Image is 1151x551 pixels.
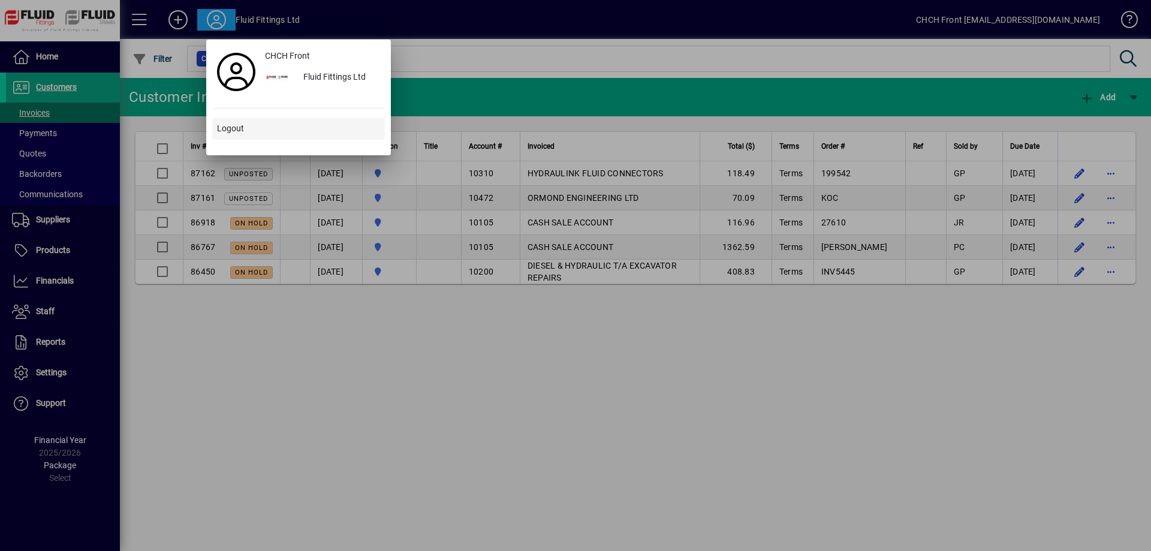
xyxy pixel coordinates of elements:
span: Logout [217,122,244,135]
button: Logout [212,118,385,140]
span: CHCH Front [265,50,310,62]
a: CHCH Front [260,46,385,67]
button: Fluid Fittings Ltd [260,67,385,89]
a: Profile [212,61,260,83]
div: Fluid Fittings Ltd [294,67,385,89]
